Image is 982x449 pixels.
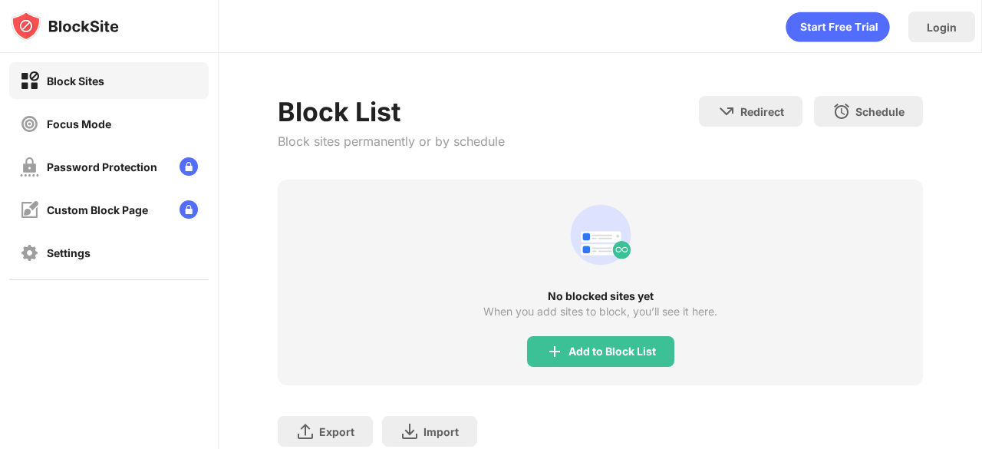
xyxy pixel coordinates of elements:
[568,345,656,358] div: Add to Block List
[483,305,717,318] div: When you add sites to block, you’ll see it here.
[180,200,198,219] img: lock-menu.svg
[564,198,638,272] div: animation
[278,134,505,149] div: Block sites permanently or by schedule
[278,96,505,127] div: Block List
[319,425,354,438] div: Export
[47,117,111,130] div: Focus Mode
[20,114,39,134] img: focus-off.svg
[786,12,890,42] div: animation
[740,105,784,118] div: Redirect
[47,160,157,173] div: Password Protection
[180,157,198,176] img: lock-menu.svg
[927,21,957,34] div: Login
[855,105,905,118] div: Schedule
[20,71,39,91] img: block-on.svg
[47,74,104,87] div: Block Sites
[278,290,923,302] div: No blocked sites yet
[20,243,39,262] img: settings-off.svg
[47,203,148,216] div: Custom Block Page
[20,200,39,220] img: customize-block-page-off.svg
[20,157,39,177] img: password-protection-off.svg
[47,246,91,259] div: Settings
[423,425,459,438] div: Import
[11,11,119,41] img: logo-blocksite.svg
